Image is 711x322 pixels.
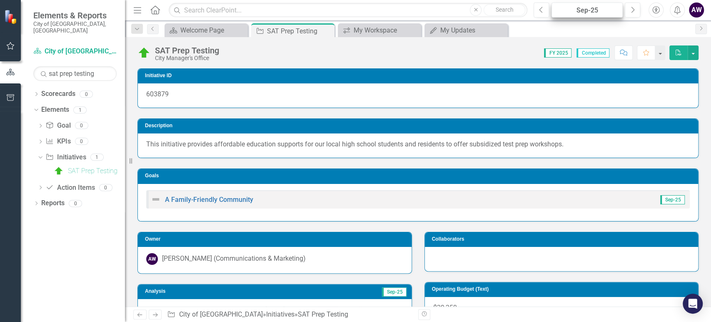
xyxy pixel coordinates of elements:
[90,153,104,161] div: 1
[266,310,294,318] a: Initiatives
[551,3,623,18] button: Sep-25
[167,310,412,319] div: » »
[45,183,95,193] a: Action Items
[146,140,564,148] span: This initiative provides affordable education supports for our local high school students and res...
[138,83,698,108] div: 603879
[73,106,87,113] div: 1
[145,289,262,294] h3: Analysis
[80,91,93,98] div: 0
[75,122,88,129] div: 0
[162,254,306,264] div: [PERSON_NAME] (Communications & Marketing)
[137,46,151,60] img: C
[382,287,407,297] span: Sep-25
[145,73,694,78] h3: Initiative ID
[145,173,694,179] h3: Goals
[155,55,219,61] div: City Manager's Office
[298,310,348,318] div: SAT Prep Testing
[41,199,65,208] a: Reports
[41,89,75,99] a: Scorecards
[145,123,694,128] h3: Description
[33,10,117,20] span: Elements & Reports
[354,25,419,35] div: My Workspace
[683,294,703,314] div: Open Intercom Messenger
[440,25,506,35] div: My Updates
[33,47,117,56] a: City of [GEOGRAPHIC_DATA]
[433,304,457,312] span: $20,250
[340,25,419,35] a: My Workspace
[45,137,70,146] a: KPIs
[99,184,112,191] div: 0
[169,3,527,18] input: Search ClearPoint...
[576,48,609,58] span: Completed
[68,167,117,175] div: SAT Prep Testing
[496,6,514,13] span: Search
[167,25,246,35] a: Welcome Page
[155,46,219,55] div: SAT Prep Testing
[151,194,161,204] img: Not Defined
[427,25,506,35] a: My Updates
[69,200,82,207] div: 0
[4,10,19,24] img: ClearPoint Strategy
[145,236,407,242] h3: Owner
[54,166,64,176] img: C
[179,310,263,318] a: City of [GEOGRAPHIC_DATA]
[33,20,117,34] small: City of [GEOGRAPHIC_DATA], [GEOGRAPHIC_DATA]
[544,48,571,58] span: FY 2025
[41,105,69,115] a: Elements
[267,26,332,36] div: SAT Prep Testing
[484,4,525,16] button: Search
[180,25,246,35] div: Welcome Page
[33,66,117,81] input: Search Below...
[45,153,86,162] a: Initiatives
[432,287,694,292] h3: Operating Budget (Text)
[45,121,70,131] a: Goal
[146,253,158,265] div: AW
[52,164,117,178] a: SAT Prep Testing
[165,196,253,204] a: A Family-Friendly Community
[689,3,704,18] button: AW
[660,195,685,204] span: Sep-25
[554,5,620,15] div: Sep-25
[75,138,88,145] div: 0
[432,236,694,242] h3: Collaborators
